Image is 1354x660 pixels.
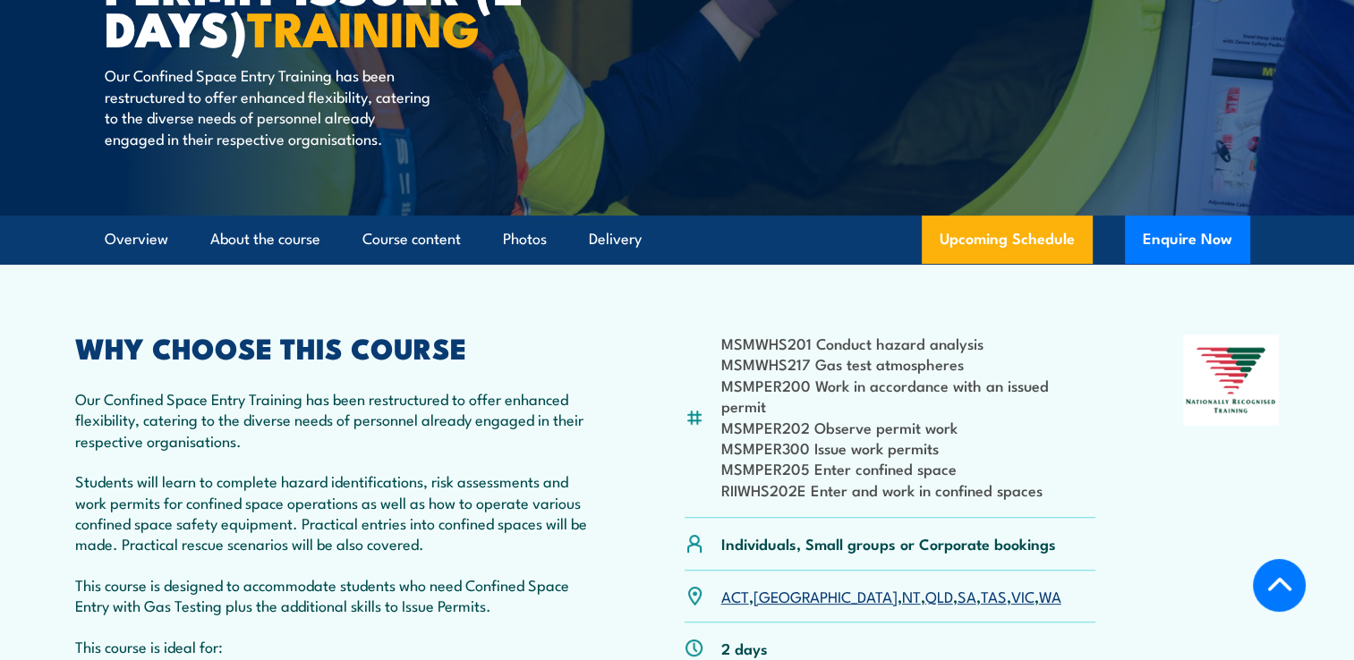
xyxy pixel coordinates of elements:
[721,638,768,658] p: 2 days
[902,585,921,606] a: NT
[75,574,598,616] p: This course is designed to accommodate students who need Confined Space Entry with Gas Testing pl...
[589,216,642,263] a: Delivery
[981,585,1007,606] a: TAS
[1125,216,1250,264] button: Enquire Now
[922,216,1093,264] a: Upcoming Schedule
[721,375,1096,417] li: MSMPER200 Work in accordance with an issued permit
[721,458,1096,478] li: MSMPER205 Enter confined space
[75,388,598,451] p: Our Confined Space Entry Training has been restructured to offer enhanced flexibility, catering t...
[75,334,598,360] h2: WHY CHOOSE THIS COURSE
[1039,585,1061,606] a: WA
[1183,334,1280,426] img: Nationally Recognised Training logo.
[721,353,1096,374] li: MSMWHS217 Gas test atmospheres
[105,64,431,148] p: Our Confined Space Entry Training has been restructured to offer enhanced flexibility, catering t...
[958,585,976,606] a: SA
[721,333,1096,353] li: MSMWHS201 Conduct hazard analysis
[75,636,598,656] p: This course is ideal for:
[925,585,953,606] a: QLD
[721,586,1061,606] p: , , , , , , ,
[1011,585,1035,606] a: VIC
[210,216,320,263] a: About the course
[754,585,898,606] a: [GEOGRAPHIC_DATA]
[721,437,1096,458] li: MSMPER300 Issue work permits
[721,585,749,606] a: ACT
[75,470,598,554] p: Students will learn to complete hazard identifications, risk assessments and work permits for con...
[105,216,168,263] a: Overview
[721,479,1096,500] li: RIIWHS202E Enter and work in confined spaces
[362,216,461,263] a: Course content
[721,417,1096,437] li: MSMPER202 Observe permit work
[721,533,1056,554] p: Individuals, Small groups or Corporate bookings
[503,216,547,263] a: Photos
